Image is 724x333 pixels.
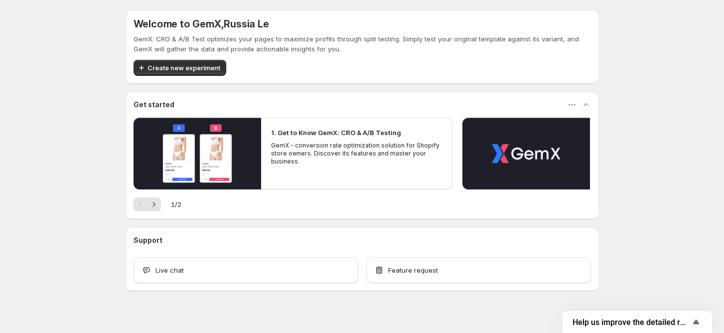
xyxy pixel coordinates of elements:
[134,34,591,54] p: GemX: CRO & A/B Test optimizes your pages to maximize profits through split testing. Simply test ...
[221,18,269,30] span: , Russia Le
[155,265,184,275] span: Live chat
[573,318,690,327] span: Help us improve the detailed report for A/B campaigns
[271,142,442,166] p: GemX - conversion rate optimization solution for Shopify store owners. Discover its features and ...
[134,235,162,245] h3: Support
[134,18,269,30] h5: Welcome to GemX
[134,100,174,110] h3: Get started
[271,128,401,138] h2: 1. Get to Know GemX: CRO & A/B Testing
[147,63,220,73] span: Create new experiment
[134,60,226,76] button: Create new experiment
[462,118,590,189] button: Play video
[134,197,161,211] nav: Pagination
[388,265,438,275] span: Feature request
[147,197,161,211] button: Next
[573,316,702,328] button: Show survey - Help us improve the detailed report for A/B campaigns
[171,199,181,209] span: 1 / 2
[134,118,261,189] button: Play video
